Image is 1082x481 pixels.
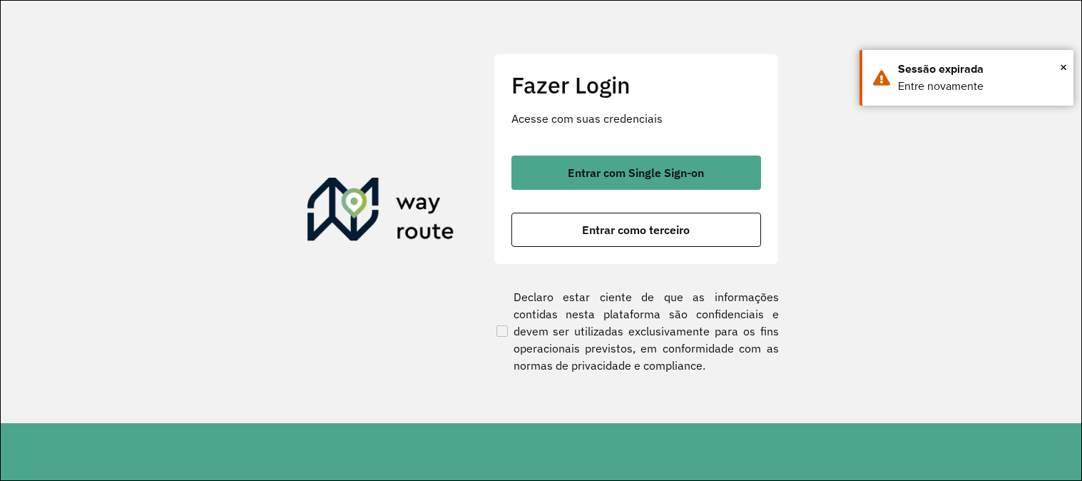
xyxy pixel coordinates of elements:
label: Declaro estar ciente de que as informações contidas nesta plataforma são confidenciais e devem se... [494,288,779,374]
span: × [1060,56,1067,78]
div: Sessão expirada [898,61,1063,78]
p: Acesse com suas credenciais [511,110,761,127]
button: button [511,213,761,247]
h2: Fazer Login [511,71,761,98]
button: Close [1060,56,1067,78]
div: Entre novamente [898,78,1063,95]
span: Entrar com Single Sign-on [568,167,704,178]
button: button [511,156,761,190]
img: Roteirizador AmbevTech [307,178,454,246]
span: Entrar como terceiro [582,224,690,236]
